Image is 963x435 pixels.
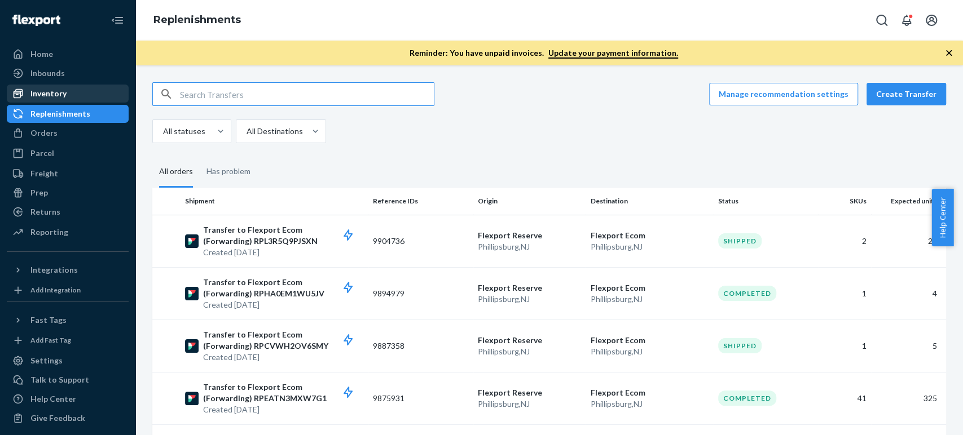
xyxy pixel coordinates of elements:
[871,188,946,215] th: Expected units
[867,83,946,105] button: Create Transfer
[7,144,129,162] a: Parcel
[144,4,250,37] ol: breadcrumbs
[478,335,582,346] p: Flexport Reserve
[871,372,946,424] td: 325
[7,124,129,142] a: Orders
[7,184,129,202] a: Prep
[590,335,709,346] p: Flexport Ecom
[30,168,58,179] div: Freight
[819,215,871,267] td: 2
[7,409,129,427] button: Give Feedback
[819,188,871,215] th: SKUs
[895,9,918,32] button: Open notifications
[586,188,713,215] th: Destination
[478,398,582,410] p: Phillipsburg , NJ
[590,282,709,294] p: Flexport Ecom
[410,47,678,59] p: Reminder: You have unpaid invoices.
[159,157,193,188] div: All orders
[368,188,473,215] th: Reference IDs
[368,372,473,424] td: 9875931
[478,230,582,241] p: Flexport Reserve
[368,215,473,267] td: 9904736
[30,127,58,139] div: Orders
[30,393,76,405] div: Help Center
[203,381,364,404] p: Transfer to Flexport Ecom (Forwarding) RPEATN3MXW7G1
[203,277,364,299] p: Transfer to Flexport Ecom (Forwarding) RPHA0EM1WU5JV
[478,387,582,398] p: Flexport Reserve
[871,215,946,267] td: 29
[153,14,241,26] a: Replenishments
[478,294,582,305] p: Phillipsburg , NJ
[7,203,129,221] a: Returns
[30,374,89,385] div: Talk to Support
[7,165,129,183] a: Freight
[7,261,129,279] button: Integrations
[709,83,858,105] button: Manage recommendation settings
[870,9,893,32] button: Open Search Box
[162,126,163,137] input: All statuses
[718,390,776,406] div: Completed
[7,390,129,408] a: Help Center
[203,224,364,247] p: Transfer to Flexport Ecom (Forwarding) RPL3R5Q9PJSXN
[7,334,129,347] a: Add Fast Tag
[206,157,250,186] div: Has problem
[871,267,946,319] td: 4
[819,372,871,424] td: 41
[718,286,776,301] div: Completed
[590,241,709,252] p: Phillipsburg , NJ
[7,352,129,370] a: Settings
[30,314,67,326] div: Fast Tags
[30,285,81,295] div: Add Integration
[180,83,434,105] input: Search Transfers
[247,126,303,137] div: All Destinations
[7,105,129,123] a: Replenishments
[30,227,68,238] div: Reporting
[30,48,53,60] div: Home
[30,264,78,276] div: Integrations
[590,230,709,241] p: Flexport Ecom
[30,412,85,424] div: Give Feedback
[590,387,709,398] p: Flexport Ecom
[181,188,368,215] th: Shipment
[30,68,65,79] div: Inbounds
[368,267,473,319] td: 9894979
[203,299,364,310] p: Created [DATE]
[203,329,364,352] p: Transfer to Flexport Ecom (Forwarding) RPCVWH2OV6SMY
[7,311,129,329] button: Fast Tags
[548,48,678,59] a: Update your payment information.
[7,283,129,297] a: Add Integration
[478,346,582,357] p: Phillipsburg , NJ
[30,108,90,119] div: Replenishments
[7,85,129,103] a: Inventory
[203,404,364,415] p: Created [DATE]
[473,188,586,215] th: Origin
[478,282,582,294] p: Flexport Reserve
[871,319,946,372] td: 5
[203,247,364,258] p: Created [DATE]
[30,355,63,366] div: Settings
[819,319,871,372] td: 1
[7,223,129,241] a: Reporting
[368,319,473,372] td: 9887358
[590,294,709,305] p: Phillipsburg , NJ
[30,88,67,99] div: Inventory
[203,352,364,363] p: Created [DATE]
[718,233,762,248] div: Shipped
[931,189,953,246] button: Help Center
[30,148,54,159] div: Parcel
[590,346,709,357] p: Phillipsburg , NJ
[30,187,48,198] div: Prep
[12,15,60,26] img: Flexport logo
[478,241,582,252] p: Phillipsburg , NJ
[245,126,247,137] input: All Destinations
[30,206,60,217] div: Returns
[920,9,943,32] button: Open account menu
[590,398,709,410] p: Phillipsburg , NJ
[819,267,871,319] td: 1
[7,45,129,63] a: Home
[7,371,129,389] a: Talk to Support
[714,188,819,215] th: Status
